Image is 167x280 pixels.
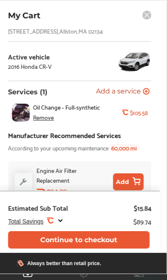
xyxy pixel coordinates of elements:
div: $89.74 [133,215,151,227]
div: $15.84 [133,204,151,212]
img: oil-change-thumb.jpg [12,104,30,122]
span: Oil Change - Full-synthetic [33,104,117,110]
img: 10833_st0640_046.jpg [117,48,151,74]
img: dollor_label_vector.a70140d1.svg [17,260,24,267]
b: $105.58 [130,109,147,116]
div: Remove [33,114,54,121]
div: [STREET_ADDRESS] , Allston , MA 02134 [8,28,103,34]
div: Manufacturer Recommended Services [8,129,121,141]
div: Engine Air Filter Replacement [37,165,110,185]
div: Estimated Sub Total [8,204,68,212]
span: According to your upcoming maintenance [8,143,109,153]
button: Add a service [96,88,150,96]
img: default_wrench_icon.d1a43860.svg [14,173,32,190]
span: Add a service [96,88,141,96]
button: Continue to checkout [8,231,150,249]
a: Add a service [96,88,151,96]
span: 60,000 mi [109,144,139,152]
span: Total Savings [8,218,43,225]
p: My Cart [8,11,40,20]
div: $64.38 [47,188,67,196]
div: Active vehicle [8,53,52,60]
p: Services (1) [8,88,48,96]
button: Add [113,173,144,190]
div: Always better than retail price. [27,260,101,266]
div: 2016 Honda CR-V [8,63,52,70]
